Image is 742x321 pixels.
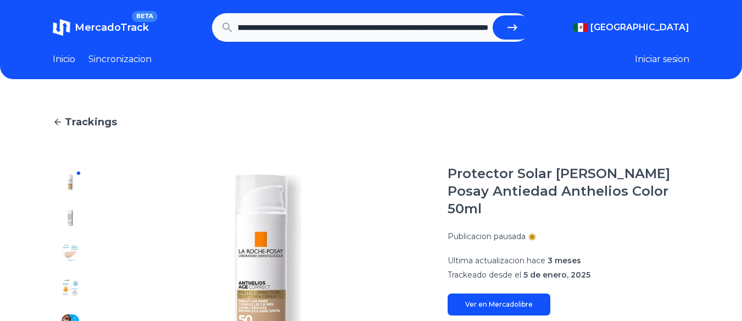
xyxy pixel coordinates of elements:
span: Ultima actualizacion hace [448,256,545,265]
button: Iniciar sesion [635,53,689,66]
p: Publicacion pausada [448,231,526,242]
img: Protector Solar La Roche Posay Antiedad Anthelios Color 50ml [62,279,79,297]
span: Trackings [65,114,117,130]
img: Protector Solar La Roche Posay Antiedad Anthelios Color 50ml [62,174,79,191]
span: 5 de enero, 2025 [523,270,590,280]
a: Sincronizacion [88,53,152,66]
a: Trackings [53,114,689,130]
img: Protector Solar La Roche Posay Antiedad Anthelios Color 50ml [62,244,79,262]
span: Trackeado desde el [448,270,521,280]
img: Mexico [573,23,588,32]
a: Inicio [53,53,75,66]
h1: Protector Solar [PERSON_NAME] Posay Antiedad Anthelios Color 50ml [448,165,689,218]
button: [GEOGRAPHIC_DATA] [573,21,689,34]
span: BETA [132,11,158,22]
img: MercadoTrack [53,19,70,36]
span: 3 meses [548,256,581,265]
img: Protector Solar La Roche Posay Antiedad Anthelios Color 50ml [62,209,79,226]
span: [GEOGRAPHIC_DATA] [590,21,689,34]
span: MercadoTrack [75,21,149,34]
a: MercadoTrackBETA [53,19,149,36]
a: Ver en Mercadolibre [448,294,550,316]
